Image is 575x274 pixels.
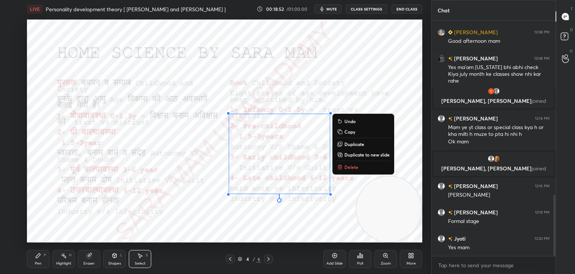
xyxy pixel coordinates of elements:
[438,115,445,122] img: default.png
[535,116,550,121] div: 12:14 PM
[453,114,498,122] h6: [PERSON_NAME]
[534,30,550,35] div: 12:08 PM
[344,129,355,135] p: Copy
[344,118,356,124] p: Undo
[244,257,251,261] div: 4
[453,54,498,62] h6: [PERSON_NAME]
[432,0,456,20] p: Chat
[438,29,445,36] img: ae2e603cc5fc4d2892c93d8abb00e481.jpg
[448,30,453,35] img: Learner_Badge_beginner_1_8b307cf2a0.svg
[438,98,549,104] p: [PERSON_NAME], [PERSON_NAME]
[335,150,391,159] button: Duplicate to new slide
[381,262,391,265] div: Zoom
[120,253,122,257] div: L
[407,262,416,265] div: More
[69,253,72,257] div: H
[448,191,550,199] div: [PERSON_NAME]
[453,208,498,216] h6: [PERSON_NAME]
[314,5,341,14] button: mute
[448,218,550,225] div: Formal stage
[448,38,550,45] div: Good afternoon mam
[438,235,445,242] img: default.png
[432,21,556,256] div: grid
[335,140,391,149] button: Duplicate
[83,262,95,265] div: Eraser
[135,262,146,265] div: Select
[448,138,550,146] div: Ok mam
[535,236,550,241] div: 12:20 PM
[146,253,148,257] div: S
[392,5,422,14] button: End Class
[448,117,453,121] img: no-rating-badge.077c3623.svg
[453,182,498,190] h6: [PERSON_NAME]
[448,184,453,188] img: no-rating-badge.077c3623.svg
[570,27,573,33] p: D
[532,165,546,172] span: joined
[448,244,550,251] div: Yes mam
[344,141,364,147] p: Duplicate
[357,262,363,265] div: Poll
[335,117,391,126] button: Undo
[253,257,255,261] div: /
[487,155,495,163] img: default.png
[448,64,550,85] div: Yes ma'am [US_STATE] bhi abhi check Kiya july month ke classes show nhi kar rahe
[448,211,453,215] img: no-rating-badge.077c3623.svg
[448,124,550,138] div: Mam ye yt class or special class kya h or kha milti h muze to pta hi nhi h
[35,262,42,265] div: Pen
[438,182,445,190] img: default.png
[438,209,445,216] img: default.png
[346,5,387,14] button: CLASS SETTINGS
[534,56,550,61] div: 12:08 PM
[453,28,498,36] h6: [PERSON_NAME]
[326,262,343,265] div: Add Slide
[532,97,546,104] span: joined
[108,262,121,265] div: Shapes
[535,184,550,188] div: 12:16 PM
[256,256,261,262] div: 6
[571,6,573,12] p: T
[535,210,550,215] div: 12:19 PM
[326,6,337,12] span: mute
[46,6,226,13] h4: Personality development theory [ [PERSON_NAME] and [PERSON_NAME] }
[493,155,500,163] img: 3
[27,5,43,14] div: LIVE
[570,48,573,54] p: G
[438,55,445,62] img: 3
[487,87,495,95] img: 3
[344,164,358,170] p: Delete
[493,87,500,95] img: default.png
[448,57,453,61] img: no-rating-badge.077c3623.svg
[453,235,466,242] h6: Jyoti
[438,166,549,172] p: [PERSON_NAME], [PERSON_NAME]
[335,163,391,172] button: Delete
[56,262,72,265] div: Highlight
[335,127,391,136] button: Copy
[448,237,453,241] img: no-rating-badge.077c3623.svg
[344,152,390,158] p: Duplicate to new slide
[44,253,46,257] div: P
